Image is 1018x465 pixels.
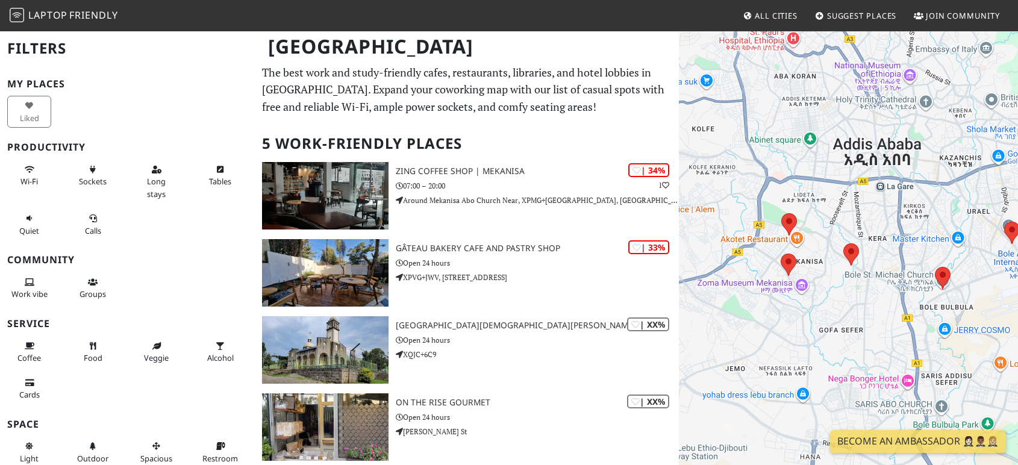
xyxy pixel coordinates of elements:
[19,389,40,400] span: Credit cards
[755,10,798,21] span: All Cities
[396,243,678,254] h3: Gâteau Bakery Cafe and Pastry Shop
[17,352,41,363] span: Coffee
[396,272,678,283] p: XPVG+JWV, [STREET_ADDRESS]
[262,125,672,162] h2: 5 Work-Friendly Places
[134,160,178,204] button: Long stays
[77,453,108,464] span: Outdoor area
[7,30,248,67] h2: Filters
[810,5,902,27] a: Suggest Places
[84,352,102,363] span: Food
[7,208,51,240] button: Quiet
[827,10,897,21] span: Suggest Places
[134,336,178,368] button: Veggie
[80,289,106,299] span: Group tables
[147,176,166,199] span: Long stays
[198,160,242,192] button: Tables
[7,142,248,153] h3: Productivity
[396,349,678,360] p: XQJC+6C9
[10,5,118,27] a: LaptopFriendly LaptopFriendly
[71,272,115,304] button: Groups
[396,195,678,206] p: Around Mekanisa Abo Church Near, XPMG+[GEOGRAPHIC_DATA], [GEOGRAPHIC_DATA] [GEOGRAPHIC_DATA]
[71,336,115,368] button: Food
[738,5,802,27] a: All Cities
[7,160,51,192] button: Wi-Fi
[255,393,679,461] a: On the Rise Gourmet | XX% On the Rise Gourmet Open 24 hours [PERSON_NAME] St
[10,8,24,22] img: LaptopFriendly
[71,208,115,240] button: Calls
[926,10,1000,21] span: Join Community
[198,336,242,368] button: Alcohol
[262,316,389,384] img: Bole St. Michael Church
[7,419,248,430] h3: Space
[262,162,389,229] img: Zing Coffee Shop | Mekanisa
[830,430,1006,453] a: Become an Ambassador 🤵🏻‍♀️🤵🏾‍♂️🤵🏼‍♀️
[255,239,679,307] a: Gâteau Bakery Cafe and Pastry Shop | 33% Gâteau Bakery Cafe and Pastry Shop Open 24 hours XPVG+JW...
[209,176,231,187] span: Work-friendly tables
[255,162,679,229] a: Zing Coffee Shop | Mekanisa | 34% 1 Zing Coffee Shop | Mekanisa 07:00 – 20:00 Around Mekanisa Abo...
[7,336,51,368] button: Coffee
[140,453,172,464] span: Spacious
[262,64,672,116] p: The best work and study-friendly cafes, restaurants, libraries, and hotel lobbies in [GEOGRAPHIC_...
[909,5,1005,27] a: Join Community
[262,393,389,461] img: On the Rise Gourmet
[202,453,238,464] span: Restroom
[396,257,678,269] p: Open 24 hours
[396,426,678,437] p: [PERSON_NAME] St
[628,163,669,177] div: | 34%
[20,453,39,464] span: Natural light
[11,289,48,299] span: People working
[79,176,107,187] span: Power sockets
[207,352,234,363] span: Alcohol
[396,398,678,408] h3: On the Rise Gourmet
[7,373,51,405] button: Cards
[20,176,38,187] span: Stable Wi-Fi
[627,395,669,408] div: | XX%
[7,318,248,329] h3: Service
[7,272,51,304] button: Work vibe
[144,352,169,363] span: Veggie
[28,8,67,22] span: Laptop
[396,320,678,331] h3: [GEOGRAPHIC_DATA][DEMOGRAPHIC_DATA][PERSON_NAME]
[85,225,101,236] span: Video/audio calls
[7,78,248,90] h3: My Places
[396,334,678,346] p: Open 24 hours
[628,240,669,254] div: | 33%
[396,166,678,176] h3: Zing Coffee Shop | Mekanisa
[262,239,389,307] img: Gâteau Bakery Cafe and Pastry Shop
[258,30,676,63] h1: [GEOGRAPHIC_DATA]
[69,8,117,22] span: Friendly
[396,411,678,423] p: Open 24 hours
[71,160,115,192] button: Sockets
[396,180,678,192] p: 07:00 – 20:00
[7,254,248,266] h3: Community
[255,316,679,384] a: Bole St. Michael Church | XX% [GEOGRAPHIC_DATA][DEMOGRAPHIC_DATA][PERSON_NAME] Open 24 hours XQJC...
[658,179,669,191] p: 1
[19,225,39,236] span: Quiet
[627,317,669,331] div: | XX%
